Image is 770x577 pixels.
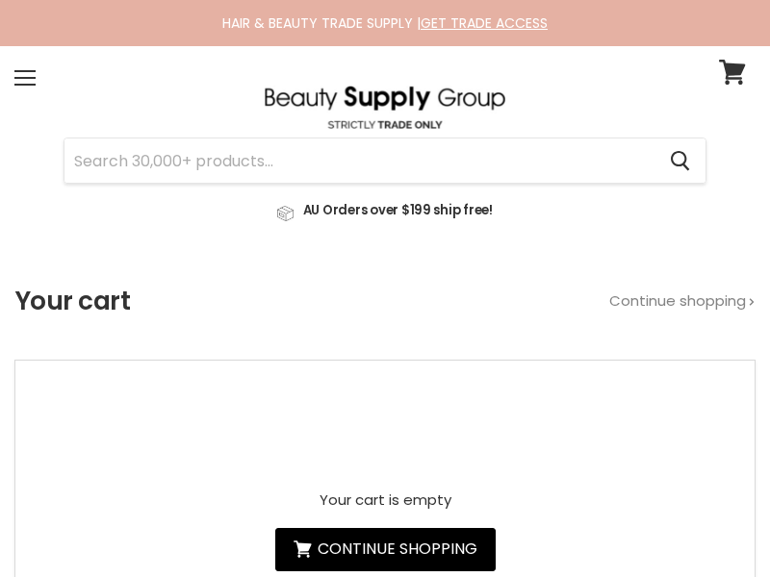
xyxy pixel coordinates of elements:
[654,138,706,183] button: Search
[14,287,130,315] h1: Your cart
[609,292,756,309] a: Continue shopping
[275,528,496,571] a: Continue shopping
[64,138,706,184] form: Product
[275,491,496,508] p: Your cart is empty
[64,138,654,183] input: Search
[421,13,548,33] a: GET TRADE ACCESS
